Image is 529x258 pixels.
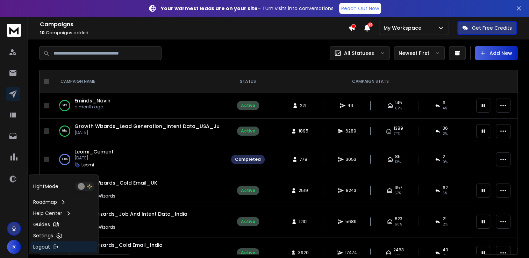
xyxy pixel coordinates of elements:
span: 8243 [346,188,356,193]
p: Roadmap [33,199,57,206]
th: CAMPAIGN STATS [269,70,472,93]
div: Completed [235,157,261,162]
span: 21 [443,216,446,222]
span: 6289 [345,128,356,134]
button: R [7,240,21,254]
span: 17474 [345,250,357,256]
p: All Statuses [344,50,374,57]
p: – Turn visits into conversations [161,5,334,12]
p: [DATE] [74,217,187,223]
a: Leomi_Cement [74,148,114,155]
a: Help Center [30,208,97,219]
div: Active [241,128,255,134]
p: Light Mode [33,183,58,190]
span: 10 [40,30,45,36]
span: 3 % [443,191,447,196]
p: Reach Out Now [341,5,379,12]
a: Settings [30,230,97,241]
span: 85 [395,154,401,159]
a: Roadmap [30,196,97,208]
p: a month ago [74,104,110,110]
td: 100%Leomi_Cement[DATE]Leomi [52,144,227,175]
a: Eminds_Navin [74,97,110,104]
p: [DATE] [74,249,163,254]
th: CAMPAIGN NAME [52,70,227,93]
td: 88%Growth wizards_Job And Intent Data_India[DATE]Growth Wizards [52,206,227,237]
span: 57 % [394,191,401,196]
span: 1389 [394,126,403,131]
span: 221 [300,103,307,108]
span: 62 [443,185,448,191]
span: 1895 [299,128,308,134]
p: Leomi [81,162,94,168]
td: 53%Growth Wizards_Cold Email_UK[DATE]Growth Wizards [52,175,227,206]
button: Add New [475,46,518,60]
span: 0 % [443,159,448,165]
span: 2 % [443,131,448,137]
span: 411 [348,103,355,108]
a: Growth Wizards_Cold Email_UK [74,179,157,186]
p: 100 % [62,156,68,163]
span: 2463 [393,247,404,253]
span: 2 [443,154,445,159]
img: logo [7,24,21,37]
span: 778 [300,157,307,162]
div: Active [241,250,255,256]
span: 823 [395,216,402,222]
th: STATUS [227,70,269,93]
span: 2519 [299,188,308,193]
span: 1232 [299,219,308,224]
span: 3920 [298,250,309,256]
h1: Campaigns [40,20,348,29]
button: Get Free Credits [457,21,517,35]
strong: Your warmest leads are on your site [161,5,258,12]
button: Newest First [394,46,445,60]
td: 93%Growth Wizards_Lead Generation_Intent Data_USA_June 2025[DATE] [52,119,227,144]
p: [DATE] [74,186,157,192]
a: Reach Out Now [339,3,381,14]
span: 49 [443,247,448,253]
a: Growth wizards_Job And Intent Data_India [74,210,187,217]
div: Active [241,219,255,224]
span: 68 % [395,222,402,227]
div: Active [241,188,255,193]
p: [DATE] [74,155,114,161]
div: Active [241,103,255,108]
a: Growth Wizards_Lead Generation_Intent Data_USA_June 2025 [74,123,240,130]
span: 2 % [443,222,448,227]
span: 36 [443,126,448,131]
p: My Workspace [384,24,424,31]
p: Help Center [33,210,62,217]
span: 9 [443,100,445,106]
span: 74 % [394,131,400,137]
p: [DATE] [74,130,220,135]
span: 5689 [345,219,357,224]
span: 67 % [395,106,402,111]
p: 91 % [63,102,67,109]
p: Logout [33,243,50,250]
a: Guides [30,219,97,230]
span: 13 % [395,159,401,165]
span: 145 [395,100,402,106]
td: 91%Eminds_Navina month ago [52,93,227,119]
p: Guides [33,221,50,228]
a: Growth wizards_Cold Email_India [74,242,163,249]
p: Campaigns added [40,30,348,36]
span: 1157 [394,185,402,191]
span: 50 [368,22,373,27]
span: 4 % [443,106,447,111]
p: 93 % [62,128,67,135]
p: Settings [33,232,53,239]
span: 3053 [346,157,356,162]
p: Get Free Credits [472,24,512,31]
